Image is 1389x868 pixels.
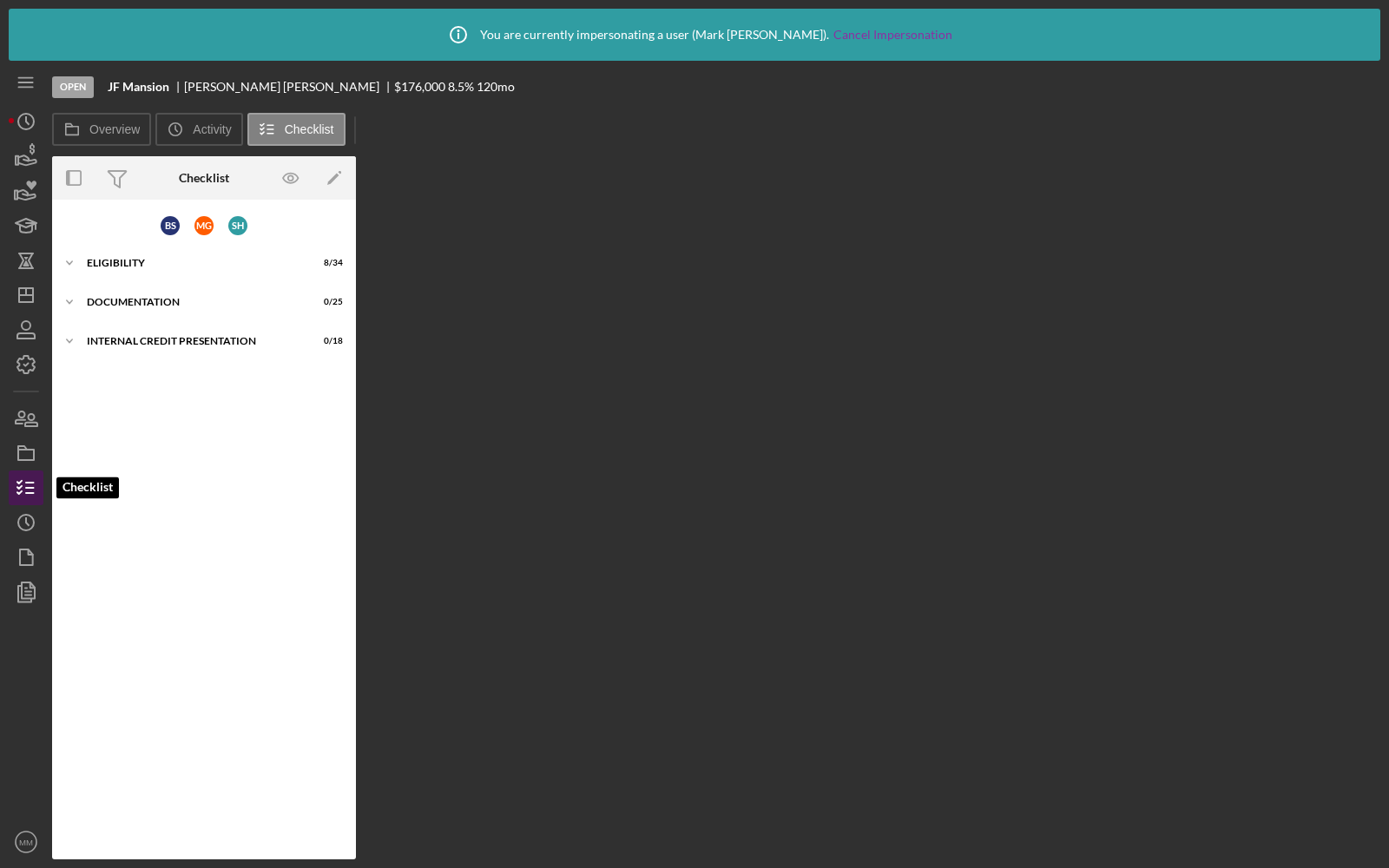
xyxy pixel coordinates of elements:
button: Overview [52,113,151,146]
div: 8 / 34 [312,258,343,268]
div: documentation [87,297,300,307]
button: Activity [155,113,242,146]
div: You are currently impersonating a user ( Mark [PERSON_NAME] ). [437,13,952,56]
button: MM [9,825,43,859]
div: 120 mo [477,80,515,94]
div: [PERSON_NAME] [PERSON_NAME] [184,80,394,94]
div: Open [52,76,94,98]
div: Checklist [179,171,229,185]
b: JF Mansion [108,80,169,94]
div: 0 / 25 [312,297,343,307]
div: M G [194,216,214,235]
div: 8.5 % [448,80,474,94]
div: S H [228,216,247,235]
div: B S [161,216,180,235]
div: 0 / 18 [312,336,343,346]
label: Overview [89,122,140,136]
div: Eligibility [87,258,300,268]
label: Activity [193,122,231,136]
button: Checklist [247,113,346,146]
div: Internal Credit Presentation [87,336,300,346]
label: Checklist [285,122,334,136]
span: $176,000 [394,79,445,94]
a: Cancel Impersonation [833,28,952,42]
text: MM [19,838,33,847]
